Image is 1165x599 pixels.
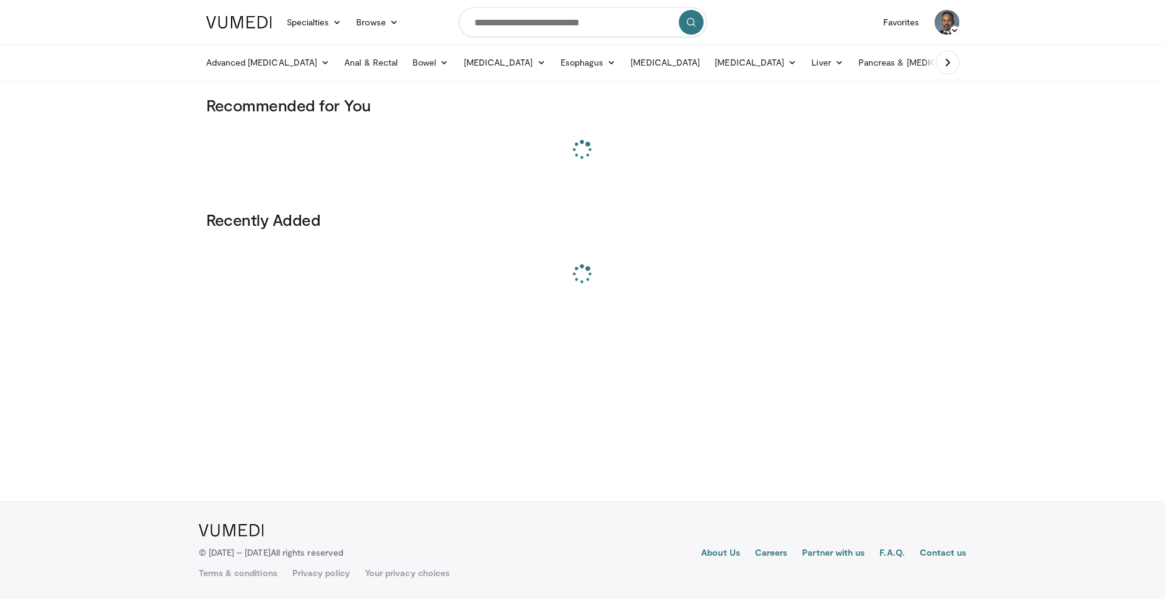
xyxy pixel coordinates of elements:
a: Specialties [279,10,349,35]
a: [MEDICAL_DATA] [456,50,553,75]
a: Advanced [MEDICAL_DATA] [199,50,338,75]
a: Liver [804,50,850,75]
a: Careers [755,546,788,561]
a: Privacy policy [292,567,350,579]
img: VuMedi Logo [199,524,264,537]
h3: Recommended for You [206,95,959,115]
a: [MEDICAL_DATA] [707,50,804,75]
a: Your privacy choices [365,567,450,579]
a: Esophagus [553,50,624,75]
a: [MEDICAL_DATA] [623,50,707,75]
a: About Us [701,546,740,561]
a: F.A.Q. [879,546,904,561]
span: All rights reserved [271,547,343,558]
a: Anal & Rectal [337,50,405,75]
p: © [DATE] – [DATE] [199,546,344,559]
h3: Recently Added [206,210,959,230]
a: Browse [349,10,406,35]
a: Contact us [920,546,967,561]
a: Partner with us [802,546,865,561]
a: Terms & conditions [199,567,277,579]
a: Favorites [876,10,927,35]
input: Search topics, interventions [459,7,707,37]
a: Bowel [405,50,456,75]
img: Avatar [935,10,959,35]
img: VuMedi Logo [206,16,272,28]
a: Pancreas & [MEDICAL_DATA] [851,50,996,75]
